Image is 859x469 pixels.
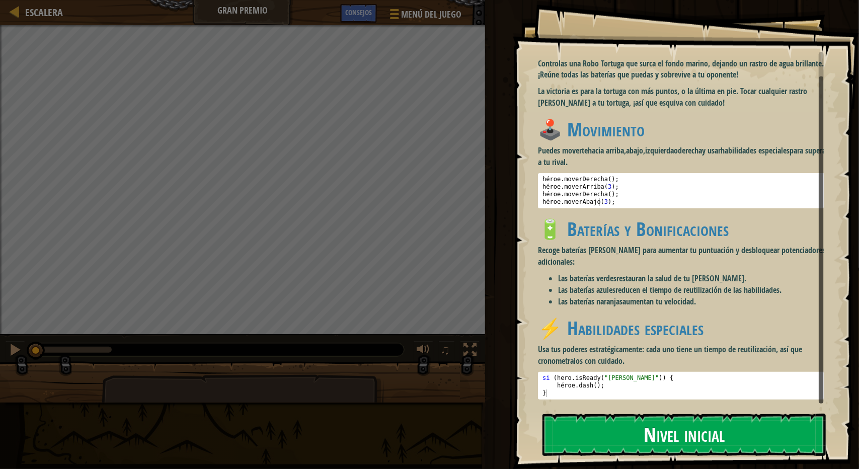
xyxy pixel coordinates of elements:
font: Las baterías azules [558,284,615,295]
font: reducen el tiempo de reutilización de las habilidades. [615,284,782,295]
font: Controlas una Robo Tortuga que surca el fondo marino, dejando un rastro de agua brillante. ¡Reúne... [538,58,824,81]
button: Menú del juego [382,4,467,28]
font: o [674,145,678,156]
font: y usar [702,145,721,156]
font: hacia arriba [588,145,624,156]
font: Consejos [345,8,372,17]
font: La victoria es para la tortuga con más puntos, o la última en pie. Tocar cualquier rastro [PERSON... [538,86,807,108]
button: ♫ [438,341,455,361]
button: Ajustar el volumen [413,341,433,361]
font: Las baterías verdes [558,273,616,284]
font: 🔋 Baterías y Bonificaciones [538,215,729,242]
font: habilidades especiales [721,145,790,156]
font: abajo [626,145,643,156]
font: izquierda [645,145,674,156]
font: aumentan tu velocidad. [622,296,696,307]
font: Escalera [25,6,63,19]
font: Recoge baterías [PERSON_NAME] para aumentar tu puntuación y desbloquear potenciadores adicionales: [538,245,825,267]
font: Usa tus poderes estratégicamente: cada uno tiene un tiempo de reutilización, así que cronometralo... [538,344,802,366]
font: , [624,145,626,156]
button: Ctrl + P: Pausa [5,341,25,361]
font: Menú del juego [401,8,461,21]
font: para superar a tu rival. [538,145,828,168]
font: Las baterías naranjas [558,296,622,307]
font: , [643,145,645,156]
font: Puedes moverte [538,145,588,156]
font: ♫ [440,342,450,357]
font: restauran la salud de tu [PERSON_NAME]. [616,273,746,284]
button: Nivel inicial [542,414,826,456]
font: 🕹️ Movimiento [538,116,645,142]
font: ⚡ Habilidades especiales [538,315,704,341]
a: Escalera [20,6,63,19]
font: derecha [678,145,702,156]
button: Cambiar a pantalla completa [460,341,480,361]
font: Nivel inicial [644,421,725,448]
